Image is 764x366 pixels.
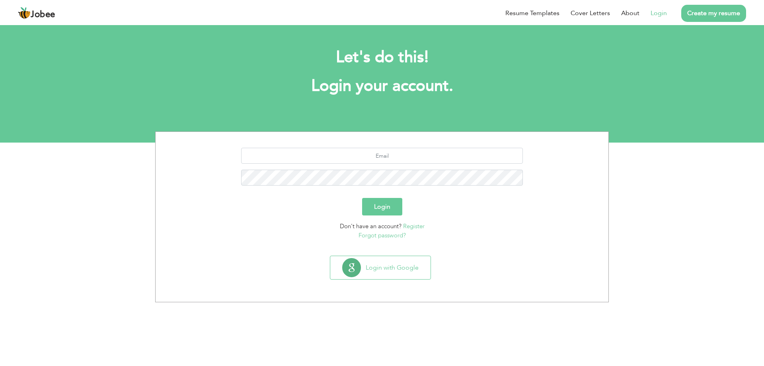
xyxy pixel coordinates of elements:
a: Register [403,222,425,230]
input: Email [241,148,523,164]
a: Create my resume [681,5,746,22]
h1: Login your account. [167,76,597,96]
a: Jobee [18,7,55,20]
img: jobee.io [18,7,31,20]
span: Jobee [31,10,55,19]
h2: Let's do this! [167,47,597,68]
span: Don't have an account? [340,222,401,230]
a: Forgot password? [359,231,406,239]
button: Login with Google [330,256,431,279]
a: Login [651,8,667,18]
a: About [621,8,639,18]
a: Cover Letters [571,8,610,18]
button: Login [362,198,402,215]
a: Resume Templates [505,8,559,18]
